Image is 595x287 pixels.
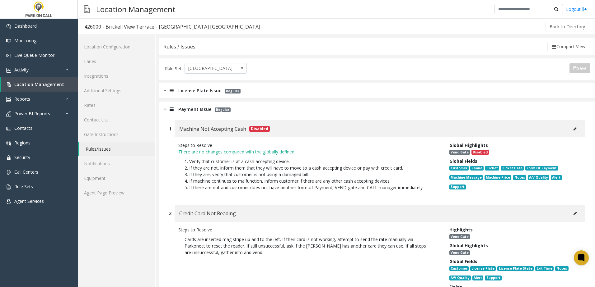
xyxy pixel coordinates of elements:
[6,141,11,146] img: 'icon'
[179,125,246,133] span: Machine Not Accepting Cash
[6,170,11,175] img: 'icon'
[569,63,590,73] button: Save
[449,243,488,248] span: Global Highlights
[178,87,222,94] span: License Plate Issue
[449,266,469,271] span: Customer
[555,266,568,271] span: Notes
[84,23,260,31] div: 426000 - Brickell View Terrace - [GEOGRAPHIC_DATA] [GEOGRAPHIC_DATA]
[14,198,44,204] span: Agent Services
[449,258,477,264] span: Global Fields
[551,175,562,180] span: Alert
[470,166,484,171] span: Phone
[78,69,155,83] a: Integrations
[14,111,50,116] span: Power BI Reports
[6,126,11,131] img: 'icon'
[78,54,155,69] a: Lanes
[14,169,38,175] span: Call Centers
[14,96,30,102] span: Reports
[78,83,155,98] a: Additional Settings
[449,250,470,255] span: Vend Gate
[449,166,469,171] span: Customer
[546,22,589,31] button: Back to Directory
[14,23,37,29] span: Dashboard
[1,77,78,92] a: Location Management
[485,276,501,280] span: Support
[6,112,11,116] img: 'icon'
[449,150,470,155] span: Vend Gate
[14,140,30,146] span: Regions
[449,158,477,164] span: Global Fields
[449,234,470,239] span: Vend Gate
[449,175,483,180] span: Machine Message
[78,127,155,142] a: Gate Instructions
[471,150,489,155] span: Disabled
[449,276,471,280] span: A/V Quality
[485,166,499,171] span: Ticket
[6,97,11,102] img: 'icon'
[6,184,11,189] img: 'icon'
[185,63,234,73] span: [GEOGRAPHIC_DATA]
[485,175,511,180] span: Machine Price
[528,175,549,180] span: A/V Quality
[169,125,171,132] div: 1
[449,184,466,189] span: Support
[178,106,212,113] span: Payment Issue
[215,107,231,112] span: Regular
[6,24,11,29] img: 'icon'
[78,39,155,54] a: Location Configuration
[14,38,36,43] span: Monitoring
[6,199,11,204] img: 'icon'
[165,63,181,74] div: Rule Set
[169,210,171,216] div: 2
[249,126,270,132] span: Disabled
[225,89,241,93] span: Regular
[535,266,554,271] span: Exit Time
[79,142,155,156] a: Rules/Issues
[78,185,155,200] a: Agent Page Preview
[179,209,236,217] span: Credit Card Not Reading
[14,81,64,87] span: Location Management
[497,266,533,271] span: License Plate State
[93,2,179,17] h3: Location Management
[178,155,440,194] p: 1. Verify that customer is at a cash accepting device. 2. If they are not, inform them that they ...
[178,148,440,155] p: There are no changes compared with the globally defined
[566,6,587,12] a: Logout
[525,166,558,171] span: Form Of Payment
[84,2,90,17] img: pageIcon
[513,175,526,180] span: Notes
[6,53,11,58] img: 'icon'
[6,68,11,73] img: 'icon'
[470,266,496,271] span: License Plate
[14,154,30,160] span: Security
[163,87,166,94] img: closed
[14,184,33,189] span: Rule Sets
[449,142,488,148] span: Global Highlights
[178,226,440,233] div: Steps to Resolve
[78,156,155,171] a: Notifications
[472,276,483,280] span: Alert
[163,43,195,51] div: Rules / Issues
[78,112,155,127] a: Contact List
[449,227,473,233] span: Highlights
[6,39,11,43] img: 'icon'
[78,98,155,112] a: Rates
[163,106,166,113] img: opened
[6,82,11,87] img: 'icon'
[547,42,589,51] button: Compact View
[14,67,29,73] span: Activity
[14,52,54,58] span: Live Queue Monitor
[178,142,440,148] div: Steps to Resolve
[78,171,155,185] a: Equipment
[14,125,32,131] span: Contacts
[6,155,11,160] img: 'icon'
[582,6,587,12] img: logout
[178,233,440,259] p: Cards are inserted mag stripe up and to the left. If their card is not working, attempt to send t...
[501,166,524,171] span: Ticket Date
